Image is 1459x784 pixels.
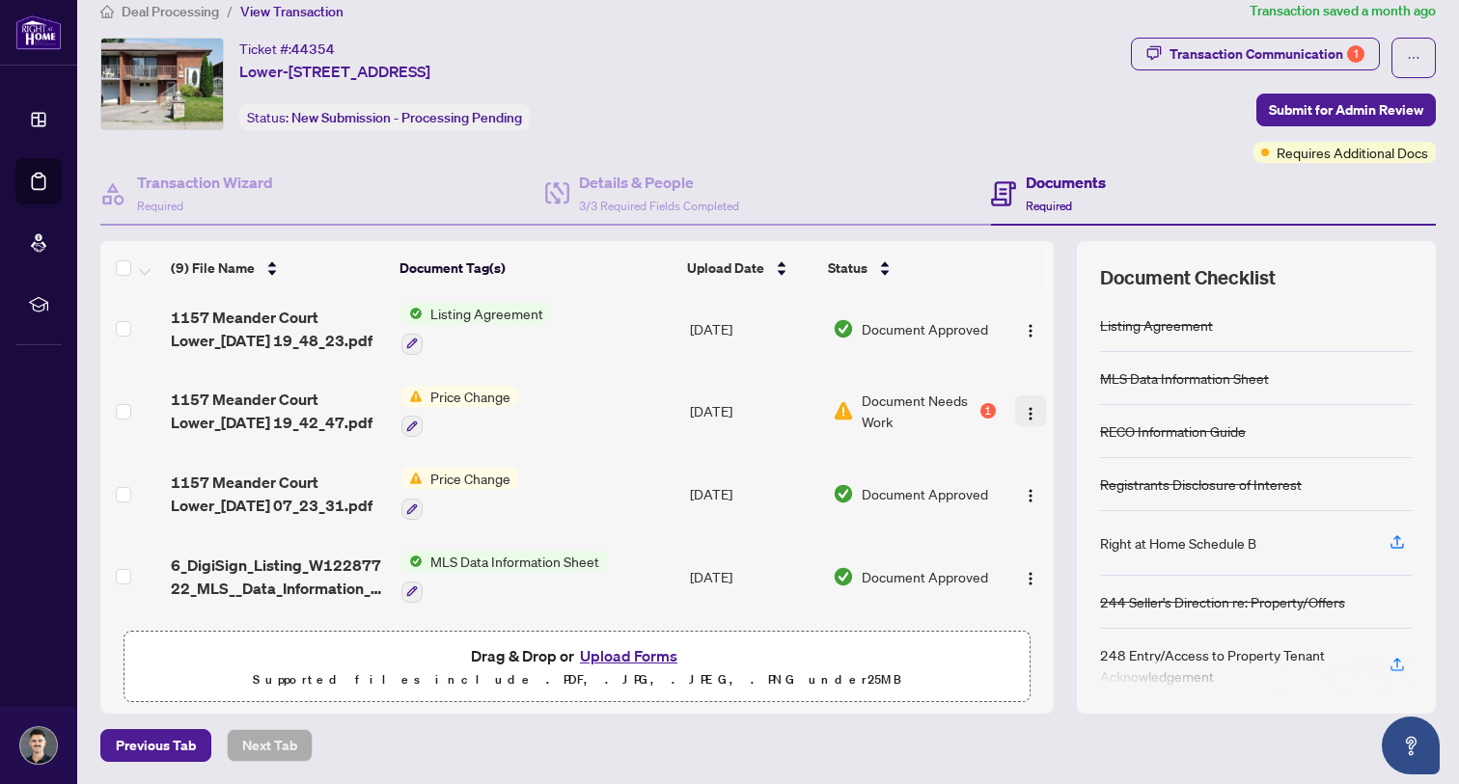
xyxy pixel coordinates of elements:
span: Document Approved [862,318,988,339]
button: Open asap [1382,716,1440,774]
td: [DATE] [682,452,825,535]
span: (9) File Name [171,257,255,279]
span: ellipsis [1407,51,1420,65]
span: Required [137,199,183,213]
img: Logo [1023,571,1038,586]
td: [DATE] [682,535,825,618]
p: Supported files include .PDF, .JPG, .JPEG, .PNG under 25 MB [136,668,1018,691]
th: Upload Date [679,241,821,295]
span: Drag & Drop or [471,643,683,668]
img: Document Status [833,483,854,504]
img: Status Icon [401,468,423,489]
img: IMG-W12287722_1.jpg [101,39,223,129]
h4: Transaction Wizard [137,171,273,194]
div: 1 [1347,45,1364,63]
div: RECO Information Guide [1100,420,1246,442]
div: 244 Seller’s Direction re: Property/Offers [1100,591,1345,612]
img: logo [15,14,62,50]
span: Upload Date [687,257,764,279]
span: 1157 Meander Court Lower_[DATE] 19_48_23.pdf [171,306,386,352]
span: home [100,5,114,18]
span: Document Checklist [1100,264,1276,291]
span: New Submission - Processing Pending [291,109,522,126]
div: 248 Entry/Access to Property Tenant Acknowledgement [1100,644,1366,687]
span: Document Approved [862,483,988,504]
span: Previous Tab [116,730,196,761]
img: Logo [1023,323,1038,338]
button: Transaction Communication1 [1131,38,1380,70]
span: Drag & Drop orUpload FormsSupported files include .PDF, .JPG, .JPEG, .PNG under25MB [124,632,1030,703]
span: Listing Agreement [423,303,551,324]
div: Listing Agreement [1100,314,1213,336]
td: [DATE] [682,370,825,453]
button: Status IconPrice Change [401,386,518,438]
img: Document Status [833,566,854,587]
img: Status Icon [401,303,423,324]
span: Price Change [423,468,518,489]
button: Upload Forms [574,643,683,668]
img: Document Status [833,400,854,421]
div: Registrants Disclosure of Interest [1100,473,1302,495]
div: MLS Data Information Sheet [1100,367,1269,389]
span: 44354 [291,41,335,58]
td: [DATE] [682,287,825,370]
span: Document Needs Work [862,390,977,432]
span: Price Change [423,386,518,407]
button: Next Tab [227,729,313,762]
div: Right at Home Schedule B [1100,532,1256,554]
span: View Transaction [240,3,344,20]
span: 1157 Meander Court Lower_[DATE] 07_23_31.pdf [171,471,386,517]
div: Ticket #: [239,38,335,60]
span: 1157 Meander Court Lower_[DATE] 19_42_47.pdf [171,388,386,434]
button: Logo [1015,478,1046,509]
th: Status [820,241,998,295]
th: (9) File Name [163,241,393,295]
th: Document Tag(s) [392,241,678,295]
span: Status [828,257,867,279]
span: Lower-[STREET_ADDRESS] [239,60,430,83]
button: Previous Tab [100,729,211,762]
div: Status: [239,104,530,130]
span: 3/3 Required Fields Completed [579,199,739,213]
button: Status IconListing Agreement [401,303,551,355]
span: 6_DigiSign_Listing_W12287722_MLS__Data_Information_Form-2.pdf [171,554,386,600]
h4: Details & People [579,171,739,194]
img: Document Status [833,318,854,339]
img: Logo [1023,406,1038,421]
button: Logo [1015,395,1046,426]
div: Transaction Communication [1170,39,1364,69]
img: Status Icon [401,551,423,572]
button: Logo [1015,561,1046,592]
img: Logo [1023,488,1038,503]
button: Status IconMLS Data Information Sheet [401,551,607,603]
button: Logo [1015,313,1046,344]
span: Requires Additional Docs [1277,142,1428,163]
td: [DATE] [682,618,825,701]
span: MLS Data Information Sheet [423,551,607,572]
img: Status Icon [401,386,423,407]
button: Submit for Admin Review [1256,94,1436,126]
span: Document Approved [862,566,988,587]
span: Submit for Admin Review [1269,95,1423,125]
img: Profile Icon [20,727,57,764]
span: Required [1026,199,1072,213]
h4: Documents [1026,171,1106,194]
button: Status IconPrice Change [401,468,518,520]
div: 1 [980,403,996,419]
span: Deal Processing [122,3,219,20]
